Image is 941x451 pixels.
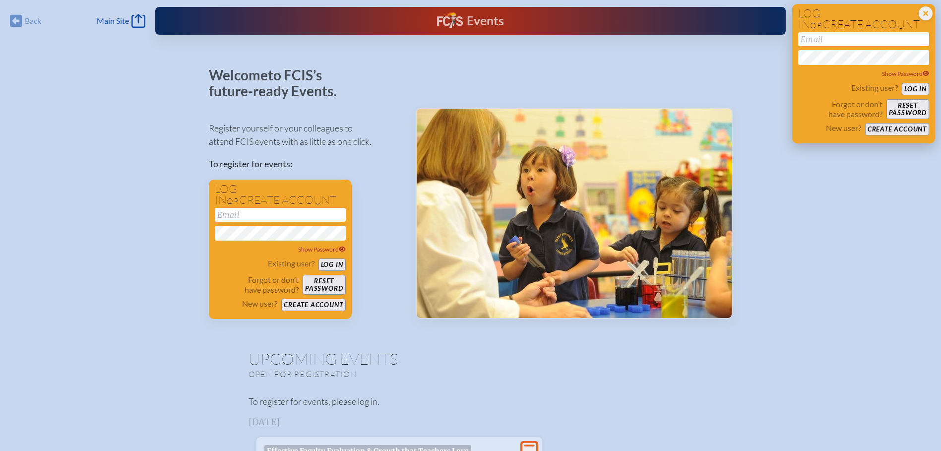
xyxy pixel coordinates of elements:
span: Main Site [97,16,129,26]
button: Log in [318,258,346,271]
p: Forgot or don’t have password? [798,99,882,119]
p: Existing user? [851,83,898,93]
p: Open for registration [249,369,510,379]
input: Email [798,32,929,46]
button: Resetpassword [303,275,345,295]
button: Log in [902,83,929,95]
h1: Log in create account [215,184,346,206]
button: Create account [281,299,345,311]
h3: [DATE] [249,417,693,427]
button: Create account [865,123,929,135]
span: or [810,20,822,30]
h1: Upcoming Events [249,351,693,367]
span: Show Password [298,246,346,253]
p: To register for events, please log in. [249,395,693,408]
button: Resetpassword [886,99,929,119]
span: or [227,196,239,206]
p: Forgot or don’t have password? [215,275,299,295]
p: New user? [826,123,861,133]
p: Welcome to FCIS’s future-ready Events. [209,67,348,99]
input: Email [215,208,346,222]
div: FCIS Events — Future ready [329,12,612,30]
p: New user? [242,299,277,309]
p: To register for events: [209,157,400,171]
a: Main Site [97,14,145,28]
img: Events [417,109,732,318]
span: Show Password [882,70,930,77]
p: Existing user? [268,258,314,268]
p: Register yourself or your colleagues to attend FCIS events with as little as one click. [209,122,400,148]
h1: Log in create account [798,8,929,30]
